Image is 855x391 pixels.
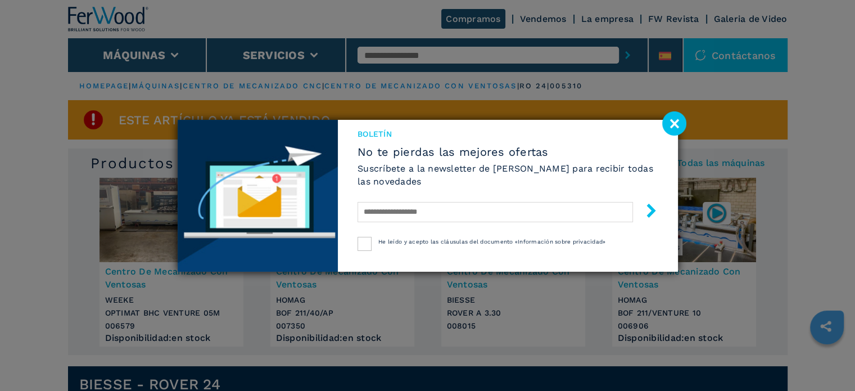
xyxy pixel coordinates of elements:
[178,120,338,272] img: Newsletter image
[358,128,658,140] span: Boletín
[378,239,605,245] span: He leído y acepto las cláusulas del documento «Información sobre privacidad»
[633,199,658,226] button: submit-button
[358,162,658,188] h6: Suscríbete a la newsletter de [PERSON_NAME] para recibir todas las novedades
[358,145,658,159] span: No te pierdas las mejores ofertas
